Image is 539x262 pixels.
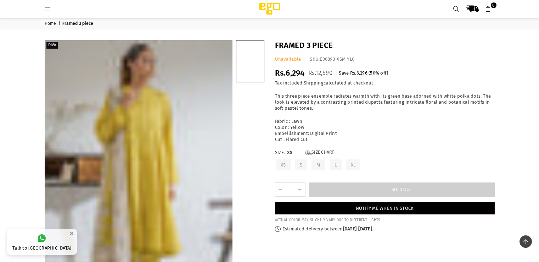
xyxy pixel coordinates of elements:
span: Framed 3 piece [62,21,95,27]
label: XL [345,159,361,171]
a: Size Chart [305,150,334,156]
a: Shipping [304,80,324,86]
img: Ego [240,2,300,16]
quantity-input: Quantity [275,182,305,197]
time: [DATE] [358,226,372,231]
a: Notify me when in stock [275,202,495,214]
time: [DATE] [343,226,357,231]
label: L [329,159,342,171]
p: This three piece ensemble radiates warmth with its green base adorned with white polka dots. The ... [275,93,495,111]
span: Rs.6,294 [275,68,305,78]
span: XS [287,150,301,156]
p: Estimated delivery between - . [275,226,495,232]
a: 0 [482,2,495,15]
span: 0 [491,2,496,8]
nav: breadcrumbs [39,18,500,29]
span: Rs.6,296 [350,70,367,76]
span: Save [339,70,349,76]
span: 50 [370,70,375,76]
button: Sold out [309,182,495,197]
span: E06893-XSM-YL0 [320,56,354,62]
label: M [311,159,326,171]
span: Rs.12,590 [308,69,332,77]
span: | [336,70,338,76]
div: Tax included. calculated at checkout. [275,80,495,86]
label: Size: [275,150,495,156]
label: S [294,159,308,171]
h1: Framed 3 piece [275,40,495,51]
span: | [58,21,61,27]
a: Menu [41,6,54,11]
div: SKU: [310,56,354,62]
div: ACTUAL COLOR MAY SLIGHTLY VARY DUE TO DIFFERENT LIGHTS [275,218,495,223]
span: ( % off) [369,70,388,76]
span: Sold out [392,187,412,192]
span: Unavailable [275,56,301,62]
button: × [67,228,76,239]
label: Diva [46,42,58,49]
a: Talk to [GEOGRAPHIC_DATA] [7,229,77,255]
a: Home [45,21,57,27]
p: Fabric : Lawn Color : Yellow Embellishment: Digital Print Cut : Flared Cut [275,119,495,143]
a: Search [450,2,463,15]
label: XS [275,159,292,171]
